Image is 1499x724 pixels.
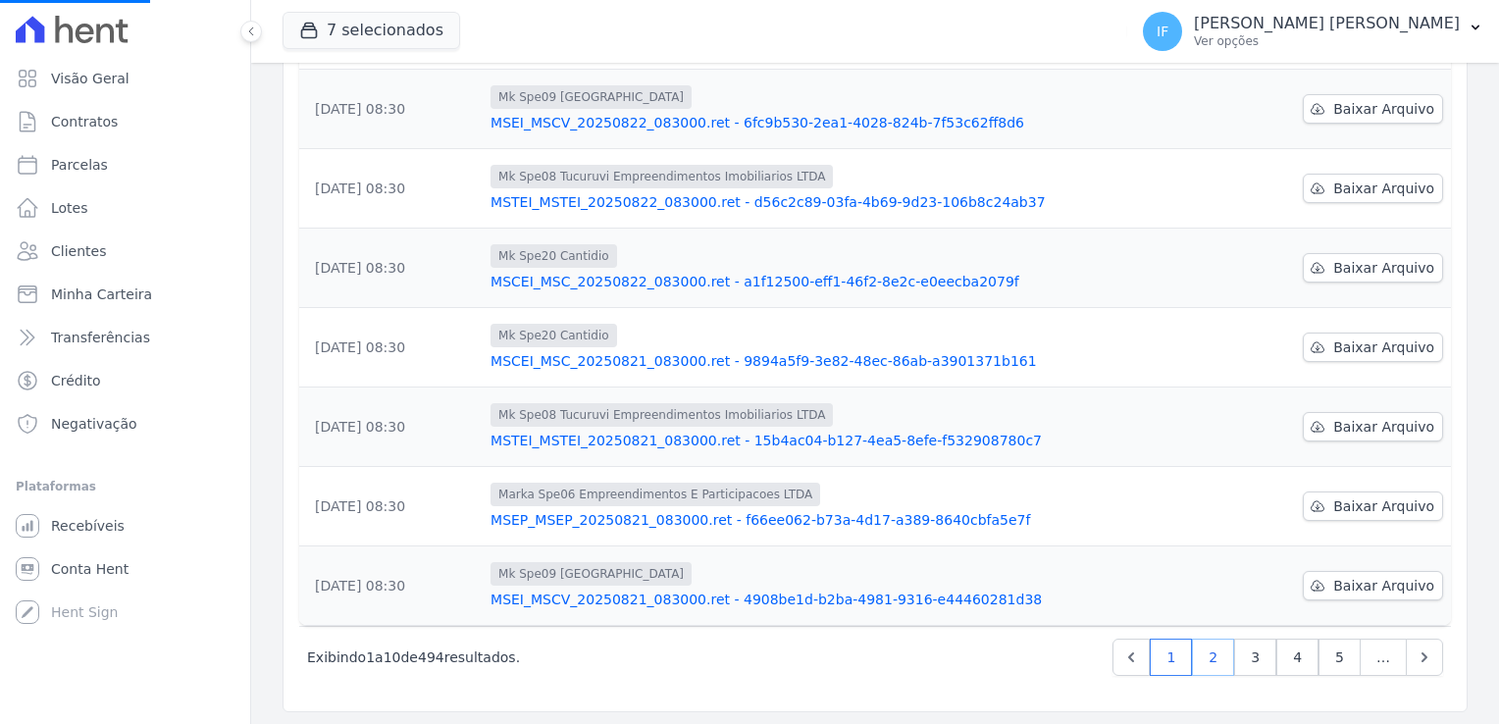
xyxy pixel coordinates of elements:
[1333,576,1434,595] span: Baixar Arquivo
[491,272,1108,291] a: MSCEI_MSC_20250822_083000.ret - a1f12500-eff1-46f2-8e2c-e0eecba2079f
[8,404,242,443] a: Negativação
[1276,639,1318,676] a: 4
[8,145,242,184] a: Parcelas
[51,414,137,434] span: Negativação
[1303,412,1443,441] a: Baixar Arquivo
[1318,639,1361,676] a: 5
[491,590,1108,609] a: MSEI_MSCV_20250821_083000.ret - 4908be1d-b2ba-4981-9316-e44460281d38
[51,112,118,131] span: Contratos
[491,113,1108,132] a: MSEI_MSCV_20250822_083000.ret - 6fc9b530-2ea1-4028-824b-7f53c62ff8d6
[1406,639,1443,676] a: Next
[51,69,129,88] span: Visão Geral
[1194,14,1460,33] p: [PERSON_NAME] [PERSON_NAME]
[283,12,460,49] button: 7 selecionados
[1194,33,1460,49] p: Ver opções
[1333,99,1434,119] span: Baixar Arquivo
[366,649,375,665] span: 1
[1333,179,1434,198] span: Baixar Arquivo
[8,232,242,271] a: Clientes
[51,155,108,175] span: Parcelas
[1127,4,1499,59] button: IF [PERSON_NAME] [PERSON_NAME] Ver opções
[1303,94,1443,124] a: Baixar Arquivo
[491,431,1108,450] a: MSTEI_MSTEI_20250821_083000.ret - 15b4ac04-b127-4ea5-8efe-f532908780c7
[1234,639,1276,676] a: 3
[1157,25,1168,38] span: IF
[51,559,129,579] span: Conta Hent
[299,308,483,388] td: [DATE] 08:30
[418,649,444,665] span: 494
[1333,258,1434,278] span: Baixar Arquivo
[8,361,242,400] a: Crédito
[8,549,242,589] a: Conta Hent
[8,506,242,545] a: Recebíveis
[16,475,234,498] div: Plataformas
[491,351,1108,371] a: MSCEI_MSC_20250821_083000.ret - 9894a5f9-3e82-48ec-86ab-a3901371b161
[299,70,483,149] td: [DATE] 08:30
[1333,337,1434,357] span: Baixar Arquivo
[299,467,483,546] td: [DATE] 08:30
[299,229,483,308] td: [DATE] 08:30
[8,59,242,98] a: Visão Geral
[491,165,833,188] span: Mk Spe08 Tucuruvi Empreendimentos Imobiliarios LTDA
[8,318,242,357] a: Transferências
[491,244,617,268] span: Mk Spe20 Cantidio
[51,371,101,390] span: Crédito
[299,388,483,467] td: [DATE] 08:30
[491,192,1108,212] a: MSTEI_MSTEI_20250822_083000.ret - d56c2c89-03fa-4b69-9d23-106b8c24ab37
[1333,417,1434,437] span: Baixar Arquivo
[1303,333,1443,362] a: Baixar Arquivo
[1303,253,1443,283] a: Baixar Arquivo
[491,483,820,506] span: Marka Spe06 Empreendimentos E Participacoes LTDA
[1303,174,1443,203] a: Baixar Arquivo
[384,649,401,665] span: 10
[299,149,483,229] td: [DATE] 08:30
[491,85,692,109] span: Mk Spe09 [GEOGRAPHIC_DATA]
[8,275,242,314] a: Minha Carteira
[1150,639,1192,676] a: 1
[491,324,617,347] span: Mk Spe20 Cantidio
[51,241,106,261] span: Clientes
[51,198,88,218] span: Lotes
[1303,571,1443,600] a: Baixar Arquivo
[307,647,520,667] p: Exibindo a de resultados.
[8,102,242,141] a: Contratos
[8,188,242,228] a: Lotes
[51,284,152,304] span: Minha Carteira
[51,328,150,347] span: Transferências
[1303,491,1443,521] a: Baixar Arquivo
[1333,496,1434,516] span: Baixar Arquivo
[51,516,125,536] span: Recebíveis
[491,510,1108,530] a: MSEP_MSEP_20250821_083000.ret - f66ee062-b73a-4d17-a389-8640cbfa5e7f
[299,546,483,626] td: [DATE] 08:30
[491,403,833,427] span: Mk Spe08 Tucuruvi Empreendimentos Imobiliarios LTDA
[1360,639,1407,676] span: …
[1192,639,1234,676] a: 2
[491,562,692,586] span: Mk Spe09 [GEOGRAPHIC_DATA]
[1112,639,1150,676] a: Previous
